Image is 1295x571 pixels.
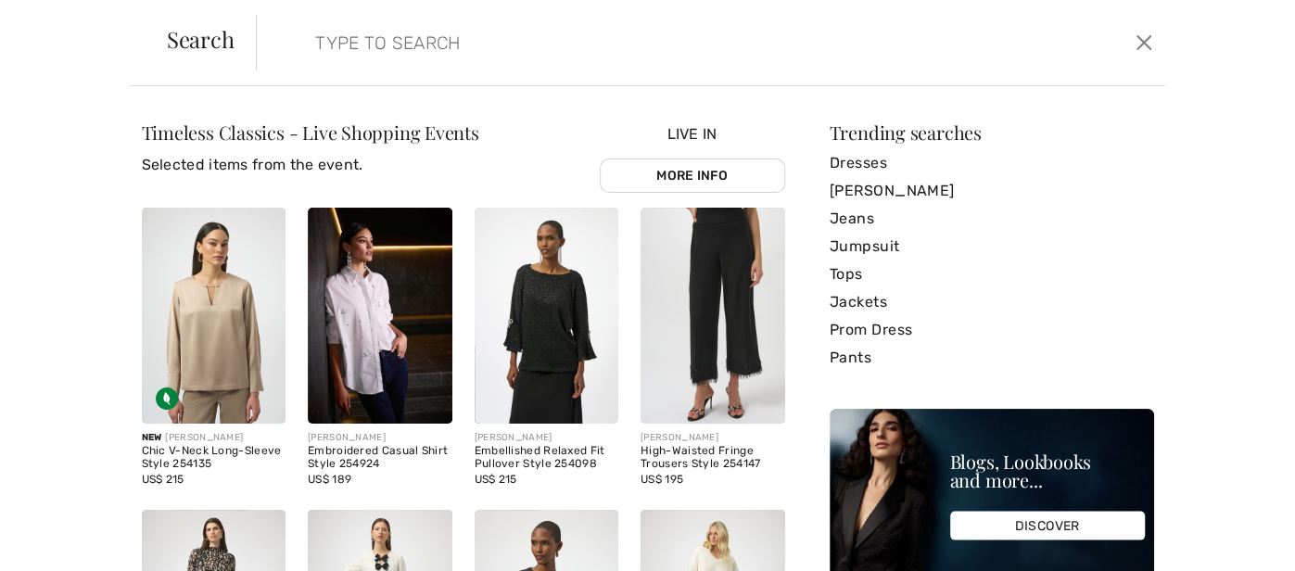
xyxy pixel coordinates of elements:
div: Trending searches [830,123,1154,142]
span: Search [167,28,235,50]
a: Tops [830,260,1154,288]
div: Live In [600,123,785,193]
img: Embroidered Casual Shirt Style 254924. White [308,208,452,424]
a: Jumpsuit [830,233,1154,260]
input: TYPE TO SEARCH [301,15,923,70]
div: Blogs, Lookbooks and more... [950,452,1145,489]
div: Embellished Relaxed Fit Pullover Style 254098 [475,445,619,471]
a: Dresses [830,149,1154,177]
span: Help [40,13,78,30]
span: US$ 215 [475,473,517,486]
a: Prom Dress [830,316,1154,344]
a: More Info [600,159,785,193]
p: Selected items from the event. [142,154,479,176]
div: [PERSON_NAME] [308,431,452,445]
img: Embellished Relaxed Fit Pullover Style 254098. Black [475,208,619,424]
span: New [142,432,162,443]
span: US$ 195 [641,473,683,486]
div: Embroidered Casual Shirt Style 254924 [308,445,452,471]
a: Pants [830,344,1154,372]
span: US$ 189 [308,473,351,486]
a: Jackets [830,288,1154,316]
div: [PERSON_NAME] [142,431,286,445]
div: [PERSON_NAME] [641,431,785,445]
img: High-Waisted Fringe Trousers Style 254147. Black [641,208,785,424]
button: Close [1131,28,1159,57]
img: Sustainable Fabric [156,387,178,410]
div: High-Waisted Fringe Trousers Style 254147 [641,445,785,471]
span: Timeless Classics - Live Shopping Events [142,120,479,145]
a: Jeans [830,205,1154,233]
a: [PERSON_NAME] [830,177,1154,205]
img: Chic V-Neck Long-Sleeve Style 254135. Fawn [142,208,286,424]
div: [PERSON_NAME] [475,431,619,445]
div: Chic V-Neck Long-Sleeve Style 254135 [142,445,286,471]
div: DISCOVER [950,512,1145,540]
span: US$ 215 [142,473,184,486]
